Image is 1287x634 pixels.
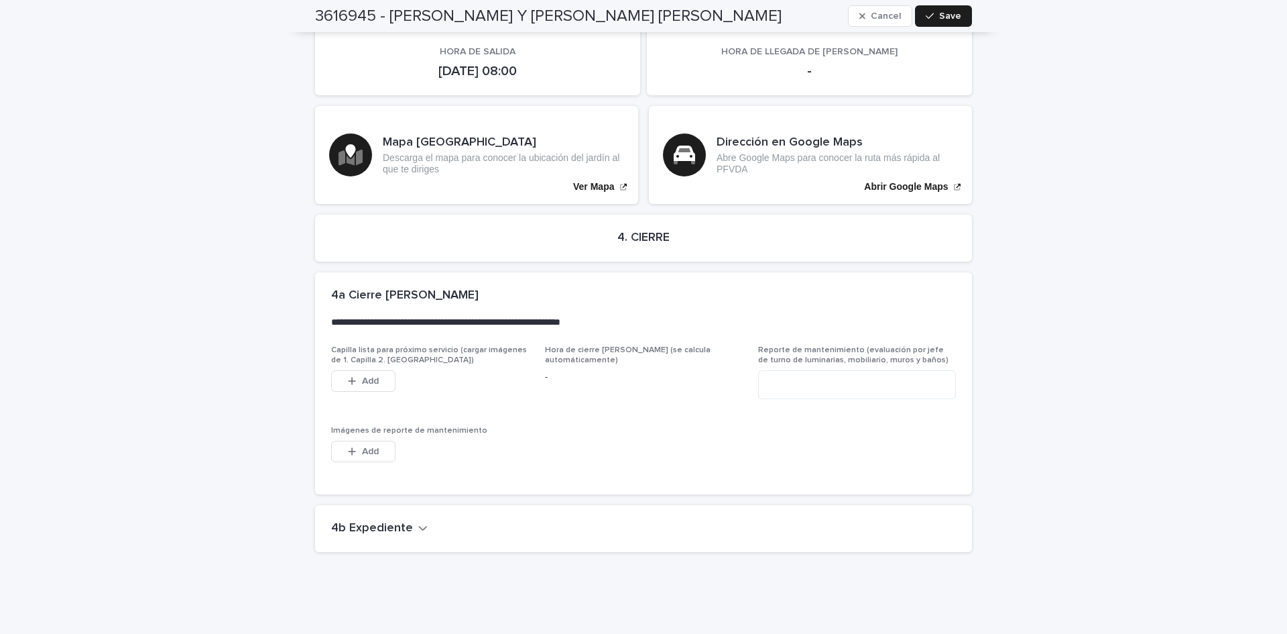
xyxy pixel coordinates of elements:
span: Save [939,11,961,21]
span: Add [362,447,379,456]
span: Imágenes de reporte de mantenimiento [331,427,487,435]
span: Cancel [871,11,901,21]
p: - [663,63,956,79]
span: Add [362,376,379,386]
h2: 4a Cierre [PERSON_NAME] [331,288,479,303]
h2: 4. CIERRE [617,231,670,246]
span: Capilla lista para próximo servicio (cargar imágenes de 1. Capilla 2. [GEOGRAPHIC_DATA]) [331,346,527,364]
p: Abrir Google Maps [864,181,948,193]
p: Descarga el mapa para conocer la ubicación del jardín al que te diriges [383,152,624,175]
button: Cancel [848,5,912,27]
p: - [545,370,743,384]
p: Ver Mapa [573,181,614,193]
h3: Dirección en Google Maps [717,136,958,150]
span: Reporte de mantenimiento (evaluación por jefe de turno de luminarias, mobiliario, muros y baños) [758,346,948,364]
button: 4b Expediente [331,521,428,536]
h2: 3616945 - [PERSON_NAME] Y [PERSON_NAME] [PERSON_NAME] [315,7,782,26]
span: HORA DE LLEGADA DE [PERSON_NAME] [721,47,898,56]
span: HORA DE SALIDA [440,47,515,56]
h2: 4b Expediente [331,521,413,536]
span: Hora de cierre [PERSON_NAME] (se calcula automáticamente) [545,346,711,364]
a: Ver Mapa [315,106,638,204]
button: Save [915,5,972,27]
h3: Mapa [GEOGRAPHIC_DATA] [383,136,624,150]
p: Abre Google Maps para conocer la ruta más rápida al PFVDA [717,152,958,175]
p: [DATE] 08:00 [331,63,624,79]
a: Abrir Google Maps [649,106,972,204]
button: Add [331,370,395,392]
button: Add [331,441,395,462]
